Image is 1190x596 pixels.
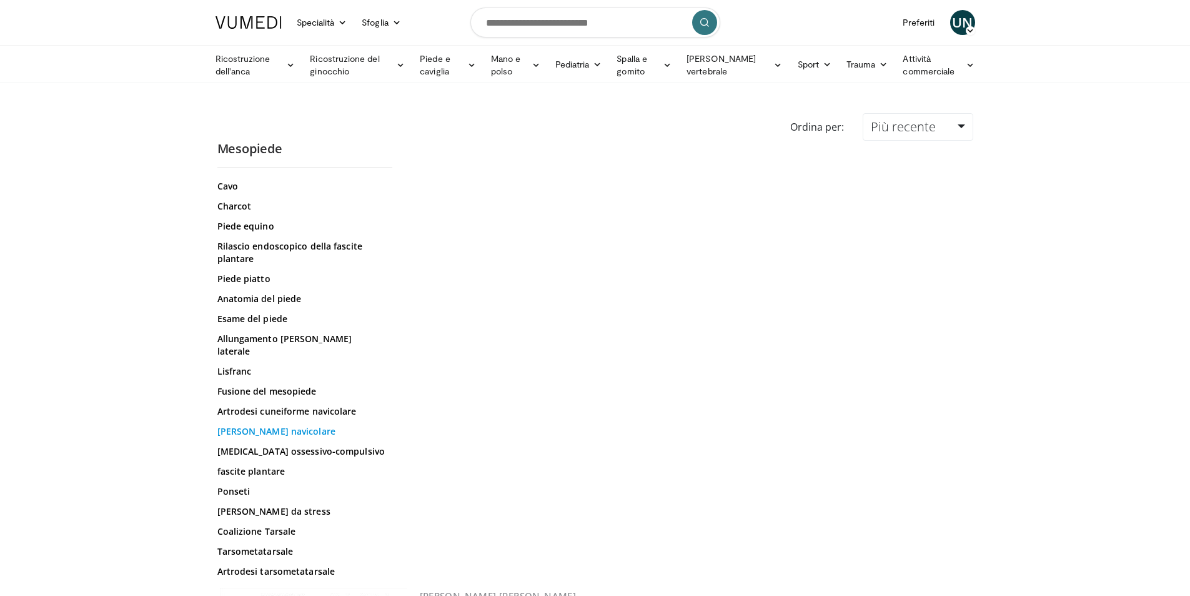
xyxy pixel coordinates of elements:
[216,16,282,29] img: Logo VuMedi
[217,505,386,518] a: [PERSON_NAME] da stress
[217,465,285,477] font: fascite plantare
[217,333,352,357] font: Allungamento [PERSON_NAME] laterale
[216,53,270,76] font: Ricostruzione dell'anca
[679,53,790,78] a: [PERSON_NAME] vertebrale
[217,240,362,265] font: Rilascio endoscopico della fascite plantare
[217,385,386,398] a: Fusione del mesopiede
[217,200,386,213] a: Charcot
[217,273,386,285] a: Piede piatto
[217,365,386,378] a: Lisfranc
[483,53,548,78] a: Mano e polso
[217,445,386,458] a: [MEDICAL_DATA] ossessivo-compulsivo
[950,10,975,35] a: UN
[217,180,386,193] a: Cavo
[217,240,386,265] a: Rilascio endoscopico della fascite plantare
[903,17,935,28] font: Preferiti
[217,365,252,377] font: Lisfranc
[217,505,330,517] font: [PERSON_NAME] da stress
[217,565,335,577] font: Artrodesi tarsometatarsale
[903,53,954,76] font: Attività commerciale
[217,485,386,498] a: Ponseti
[362,17,389,28] font: Sfoglia
[790,52,839,77] a: Sport
[687,53,756,76] font: [PERSON_NAME] vertebrale
[217,140,282,157] font: Mesopiede
[217,565,386,578] a: Artrodesi tarsometatarsale
[863,113,973,141] a: Più recente
[302,53,412,78] a: Ricostruzione del ginocchio
[354,10,409,35] a: Sfoglia
[217,545,294,557] font: Tarsometatarsale
[491,53,520,76] font: Mano e polso
[470,8,720,38] input: Cerca argomenti, interventi
[217,333,386,358] a: Allungamento [PERSON_NAME] laterale
[217,200,252,212] font: Charcot
[871,118,936,135] font: Più recente
[609,53,679,78] a: Spalla e gomito
[217,485,250,497] font: Ponseti
[217,273,270,285] font: Piede piatto
[217,525,386,538] a: Coalizione Tarsale
[217,405,357,417] font: Artrodesi cuneiforme navicolare
[952,13,973,31] font: UN
[617,53,647,76] font: Spalla e gomito
[217,313,288,325] font: Esame del piede
[217,405,386,418] a: Artrodesi cuneiforme navicolare
[217,313,386,325] a: Esame del piede
[895,53,982,78] a: Attività commerciale
[217,180,238,192] font: Cavo
[555,59,590,69] font: Pediatria
[217,525,296,537] font: Coalizione Tarsale
[790,120,844,134] font: Ordina per:
[217,545,386,558] a: Tarsometatarsale
[217,220,274,232] font: Piede equino
[217,425,386,438] a: [PERSON_NAME] navicolare
[846,59,875,69] font: Trauma
[839,52,896,77] a: Trauma
[217,293,386,305] a: Anatomia del piede
[208,53,303,78] a: Ricostruzione dell'anca
[217,293,302,305] font: Anatomia del piede
[217,425,335,437] font: [PERSON_NAME] navicolare
[217,465,386,478] a: fascite plantare
[289,10,355,35] a: Specialità
[217,385,317,397] font: Fusione del mesopiede
[310,53,379,76] font: Ricostruzione del ginocchio
[217,220,386,233] a: Piede equino
[895,10,943,35] a: Preferiti
[412,53,483,78] a: Piede e caviglia
[798,59,819,69] font: Sport
[297,17,335,28] font: Specialità
[548,52,610,77] a: Pediatria
[420,53,450,76] font: Piede e caviglia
